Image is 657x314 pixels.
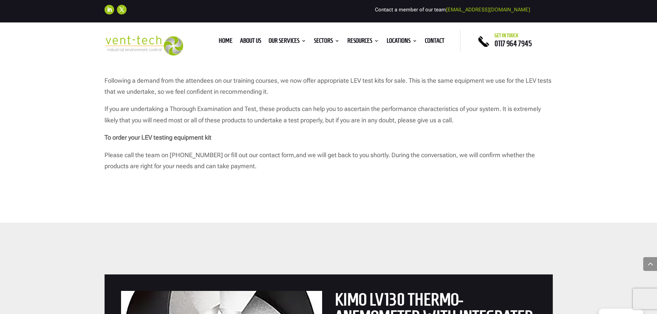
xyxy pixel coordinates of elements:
a: Locations [387,38,417,46]
a: Sectors [314,38,340,46]
span: Get in touch [495,33,518,38]
p: If you are undertaking a Thorough Examination and Test, these products can help you to ascertain ... [104,103,553,132]
strong: To order your LEV testing equipment kit [104,134,211,141]
a: Follow on LinkedIn [104,5,114,14]
a: [EMAIL_ADDRESS][DOMAIN_NAME] [446,7,530,13]
a: Contact [425,38,445,46]
a: Resources [347,38,379,46]
p: Please call the team on [PHONE_NUMBER] or fill out our contact form and we will get back to you s... [104,150,553,172]
span: Contact a member of our team [375,7,530,13]
span: , [294,151,296,159]
a: About us [240,38,261,46]
img: 2023-09-27T08_35_16.549ZVENT-TECH---Clear-background [104,36,183,56]
p: Following a demand from the attendees on our training courses, we now offer appropriate LEV test ... [104,75,553,104]
a: Our Services [269,38,306,46]
a: 0117 964 7945 [495,39,532,48]
a: Follow on X [117,5,127,14]
a: Home [219,38,232,46]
